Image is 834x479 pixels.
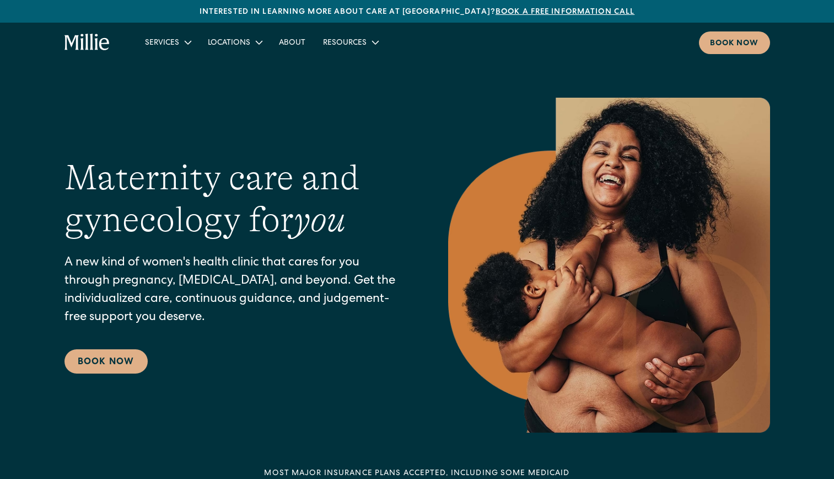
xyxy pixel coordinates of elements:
[323,38,367,49] div: Resources
[208,38,250,49] div: Locations
[64,349,148,374] a: Book Now
[64,254,404,327] p: A new kind of women's health clinic that cares for you through pregnancy, [MEDICAL_DATA], and bey...
[699,31,770,54] a: Book now
[64,157,404,242] h1: Maternity care and gynecology for
[710,38,759,50] div: Book now
[136,33,199,51] div: Services
[270,33,314,51] a: About
[294,200,346,239] em: you
[448,98,770,433] img: Smiling mother with her baby in arms, celebrating body positivity and the nurturing bond of postp...
[199,33,270,51] div: Locations
[145,38,179,49] div: Services
[314,33,386,51] div: Resources
[64,34,110,51] a: home
[496,8,634,16] a: Book a free information call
